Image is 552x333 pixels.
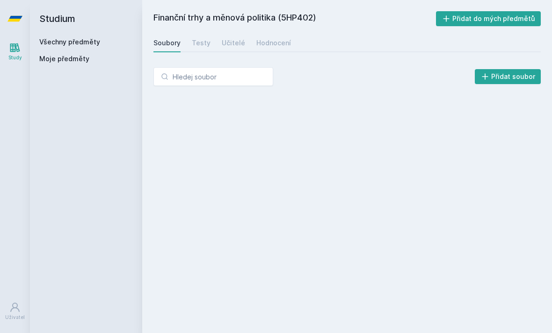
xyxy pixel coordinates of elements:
[2,37,28,66] a: Study
[2,297,28,326] a: Uživatel
[8,54,22,61] div: Study
[475,69,541,84] button: Přidat soubor
[436,11,541,26] button: Přidat do mých předmětů
[153,11,436,26] h2: Finanční trhy a měnová politika (5HP402)
[256,38,291,48] div: Hodnocení
[153,67,273,86] input: Hledej soubor
[153,34,181,52] a: Soubory
[39,54,89,64] span: Moje předměty
[153,38,181,48] div: Soubory
[39,38,100,46] a: Všechny předměty
[222,38,245,48] div: Učitelé
[192,38,211,48] div: Testy
[222,34,245,52] a: Učitelé
[5,314,25,321] div: Uživatel
[192,34,211,52] a: Testy
[256,34,291,52] a: Hodnocení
